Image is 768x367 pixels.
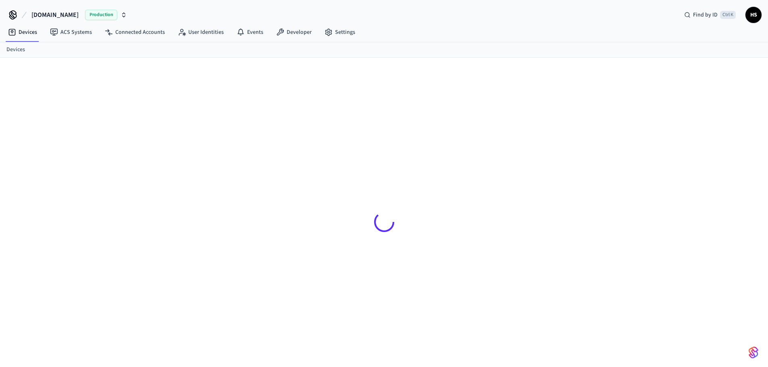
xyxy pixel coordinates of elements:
img: SeamLogoGradient.69752ec5.svg [749,346,758,359]
a: Settings [318,25,362,39]
span: [DOMAIN_NAME] [31,10,79,20]
button: HS [745,7,762,23]
a: Devices [2,25,44,39]
a: Devices [6,46,25,54]
span: Ctrl K [720,11,736,19]
div: Find by IDCtrl K [678,8,742,22]
a: ACS Systems [44,25,98,39]
a: Developer [270,25,318,39]
span: Find by ID [693,11,718,19]
a: Connected Accounts [98,25,171,39]
a: User Identities [171,25,230,39]
span: HS [746,8,761,22]
a: Events [230,25,270,39]
span: Production [85,10,117,20]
